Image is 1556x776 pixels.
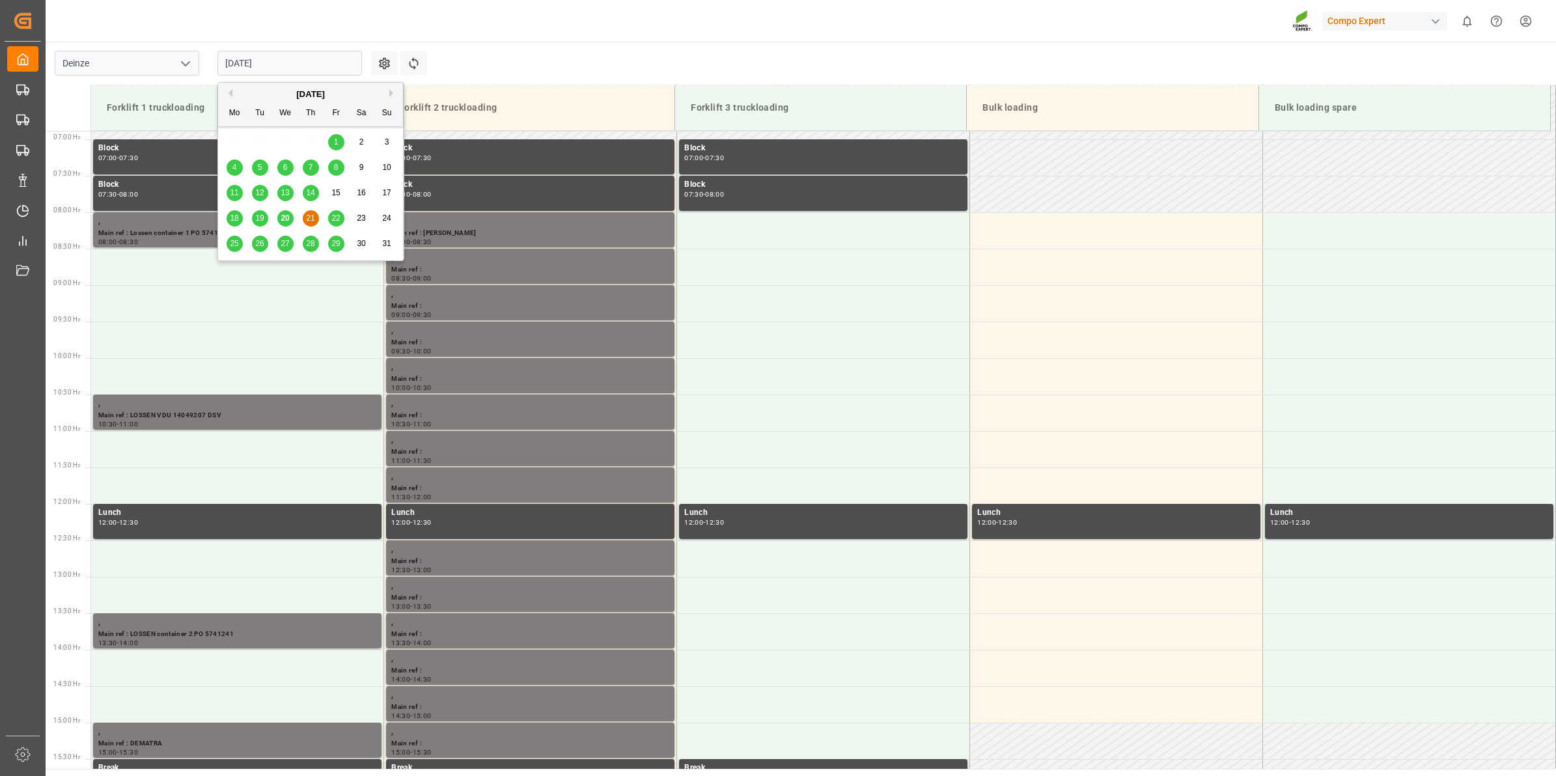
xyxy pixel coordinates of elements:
div: Lunch [684,506,962,520]
div: 12:30 [705,520,724,525]
div: - [117,421,119,427]
div: - [410,640,412,646]
div: , [391,324,669,337]
div: Su [379,105,395,122]
div: , [391,543,669,556]
div: 11:00 [413,421,432,427]
div: - [410,520,412,525]
div: Choose Friday, August 29th, 2025 [328,236,344,252]
div: 11:00 [391,458,410,464]
div: 10:30 [413,385,432,391]
span: 10:30 Hr [53,389,80,396]
div: Choose Monday, August 4th, 2025 [227,159,243,176]
input: DD.MM.YYYY [217,51,362,76]
div: 14:00 [413,640,432,646]
div: - [703,520,705,525]
button: open menu [175,53,195,74]
div: - [117,640,119,646]
div: 12:00 [413,494,432,500]
div: Forklift 1 truckloading [102,96,372,120]
div: Main ref : [391,374,669,385]
div: 10:30 [98,421,117,427]
div: Block [391,178,669,191]
div: 11:00 [119,421,138,427]
div: , [391,652,669,665]
span: 12:30 Hr [53,534,80,542]
div: 12:00 [1270,520,1289,525]
div: Choose Wednesday, August 20th, 2025 [277,210,294,227]
div: 08:30 [119,239,138,245]
div: Main ref : [PERSON_NAME] [391,228,669,239]
div: Fr [328,105,344,122]
div: 13:30 [391,640,410,646]
span: 07:30 Hr [53,170,80,177]
div: Lunch [391,506,669,520]
div: 11:30 [413,458,432,464]
div: , [391,470,669,483]
span: 10 [382,163,391,172]
div: 14:00 [119,640,138,646]
span: 17 [382,188,391,197]
div: - [410,713,412,719]
span: 22 [331,214,340,223]
div: Choose Tuesday, August 19th, 2025 [252,210,268,227]
div: Lunch [1270,506,1548,520]
div: Main ref : [391,264,669,275]
span: 6 [283,163,288,172]
div: 08:00 [705,191,724,197]
span: 21 [306,214,314,223]
div: Break [391,762,669,775]
div: Sa [354,105,370,122]
div: Choose Sunday, August 17th, 2025 [379,185,395,201]
div: Choose Tuesday, August 26th, 2025 [252,236,268,252]
div: 12:30 [998,520,1017,525]
span: 08:00 Hr [53,206,80,214]
div: - [410,191,412,197]
div: Bulk loading spare [1270,96,1540,120]
div: Tu [252,105,268,122]
div: 12:30 [391,567,410,573]
div: 09:00 [391,312,410,318]
div: Main ref : Lossen container 1 PO 5741241 [98,228,376,239]
button: Help Center [1482,7,1511,36]
div: 07:00 [98,155,117,161]
span: 25 [230,239,238,248]
div: 12:30 [1291,520,1310,525]
span: 07:00 Hr [53,133,80,141]
div: 12:00 [391,520,410,525]
button: Previous Month [225,89,232,97]
div: Choose Thursday, August 21st, 2025 [303,210,319,227]
span: 26 [255,239,264,248]
span: 30 [357,239,365,248]
span: 24 [382,214,391,223]
button: Next Month [389,89,397,97]
span: 9 [359,163,364,172]
span: 16 [357,188,365,197]
div: 12:00 [684,520,703,525]
span: 11:00 Hr [53,425,80,432]
div: 09:30 [391,348,410,354]
div: - [996,520,998,525]
div: Choose Wednesday, August 13th, 2025 [277,185,294,201]
span: 20 [281,214,289,223]
div: - [117,239,119,245]
button: Compo Expert [1322,8,1452,33]
div: Choose Saturday, August 2nd, 2025 [354,134,370,150]
div: Compo Expert [1322,12,1447,31]
div: 14:30 [391,713,410,719]
div: Bulk loading [977,96,1247,120]
div: 08:00 [413,191,432,197]
div: Choose Wednesday, August 27th, 2025 [277,236,294,252]
span: 14:30 Hr [53,680,80,687]
div: month 2025-08 [222,130,400,256]
div: , [391,725,669,738]
span: 15 [331,188,340,197]
span: 4 [232,163,237,172]
div: , [98,397,376,410]
div: Choose Tuesday, August 12th, 2025 [252,185,268,201]
div: 14:30 [413,676,432,682]
div: 12:00 [98,520,117,525]
span: 19 [255,214,264,223]
span: 3 [385,137,389,146]
div: 09:30 [413,312,432,318]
